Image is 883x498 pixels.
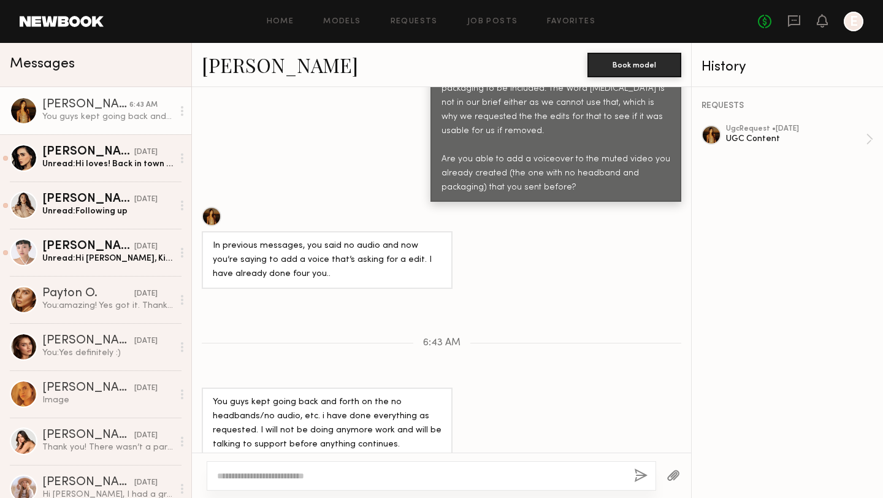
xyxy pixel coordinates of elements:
div: History [701,60,873,74]
div: [DATE] [134,335,158,347]
div: UGC Content [726,133,866,145]
div: Unread: Following up [42,205,173,217]
a: Models [323,18,361,26]
div: Unread: Hi loves! Back in town [DATE] and wanted to circle back on the social shoot [42,158,173,170]
span: 6:43 AM [423,338,461,348]
div: [PERSON_NAME] [42,477,134,489]
div: [PERSON_NAME] [42,429,134,442]
div: You guys kept going back and forth on the no headbands/no audio, etc. i have done everything as r... [213,396,442,452]
span: Messages [10,57,75,71]
a: Requests [391,18,438,26]
div: [PERSON_NAME] [42,240,134,253]
a: ugcRequest •[DATE]UGC Content [726,125,873,153]
div: [DATE] [134,477,158,489]
div: [DATE] [134,288,158,300]
div: ugc Request • [DATE] [726,125,866,133]
div: [DATE] [134,194,158,205]
div: You guys kept going back and forth on the no headbands/no audio, etc. i have done everything as r... [42,111,173,123]
button: Book model [587,53,681,77]
a: Book model [587,59,681,69]
div: Thank you! There wasn’t a parking assistant when I went to get my car so I wasn’t able to get a r... [42,442,173,453]
a: Favorites [547,18,595,26]
div: Image [42,394,173,406]
a: Home [267,18,294,26]
div: [PERSON_NAME] [42,382,134,394]
div: You: amazing! Yes got it. Thanks for everything [PERSON_NAME] :) [42,300,173,312]
a: [PERSON_NAME] [202,52,358,78]
div: [PERSON_NAME] [42,146,134,158]
div: [PERSON_NAME] [42,193,134,205]
div: Payton O. [42,288,134,300]
div: REQUESTS [701,102,873,110]
div: [DATE] [134,430,158,442]
div: [DATE] [134,383,158,394]
div: Unread: Hi [PERSON_NAME], Kindly following up here. Best, Lin [42,253,173,264]
div: In previous messages, you said no audio and now you’re saying to add a voice that’s asking for a ... [213,239,442,282]
div: [PERSON_NAME] [42,99,129,111]
div: 6:43 AM [129,99,158,111]
a: E [844,12,863,31]
div: You: Yes definitely :) [42,347,173,359]
div: [DATE] [134,241,158,253]
a: Job Posts [467,18,518,26]
div: [DATE] [134,147,158,158]
div: [PERSON_NAME] [42,335,134,347]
